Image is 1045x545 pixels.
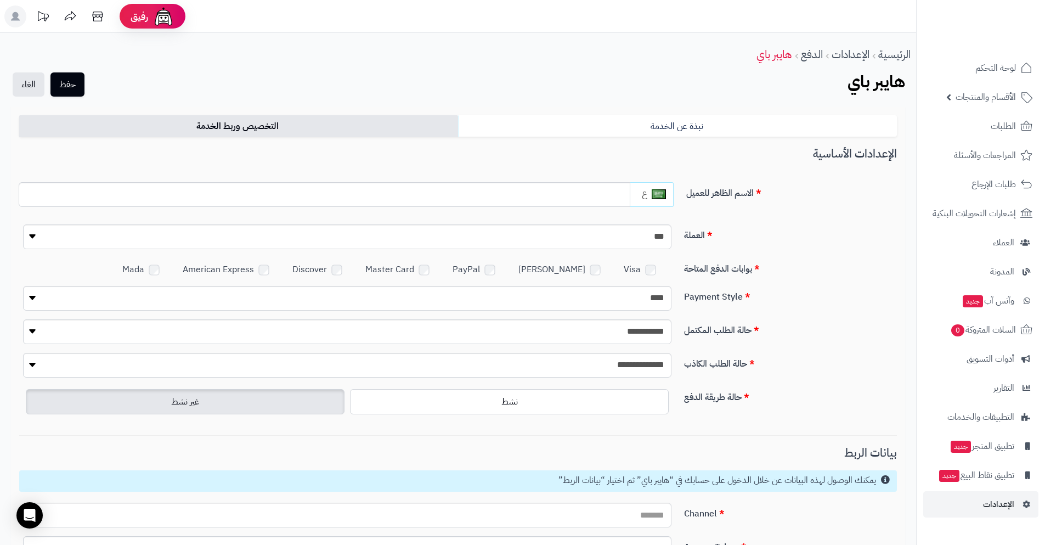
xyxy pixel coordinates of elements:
a: العملاء [923,229,1038,256]
label: بوابات الدفع المتاحة [680,258,901,276]
span: المدونة [990,264,1014,279]
span: طلبات الإرجاع [971,177,1016,192]
label: Discover [292,258,358,277]
span: الطلبات [991,119,1016,134]
a: الغاء [13,72,44,97]
input: American Express [258,265,269,275]
input: Mada [149,265,159,275]
a: الرئيسية [878,46,911,63]
a: المدونة [923,259,1038,285]
span: التقارير [993,380,1014,396]
input: Master Card [419,265,429,275]
span: جديد [951,441,971,453]
label: Master Card [365,258,445,277]
span: رفيق [131,10,148,23]
label: العملة [680,224,901,242]
a: الدفع [801,46,823,63]
span: وآتس آب [962,293,1014,308]
label: Mada [122,258,175,277]
span: لوحة التحكم [975,60,1016,76]
label: [PERSON_NAME] [518,258,616,277]
a: الإعدادات [832,46,869,63]
input: PayPal [484,265,495,275]
img: العربية [652,189,666,199]
span: التطبيقات والخدمات [947,409,1014,425]
label: American Express [183,258,285,277]
a: وآتس آبجديد [923,288,1038,314]
a: هايبر باي [756,46,792,63]
h3: الإعدادات الأساسية [19,148,897,160]
small: يمكنك الوصول لهذه البيانات عن خلال الدخول على حسابك في “هايبر باي” ثم اختيار “بيانات الربط” [558,474,876,487]
a: أدوات التسويق [923,346,1038,372]
span: جديد [939,470,959,482]
a: نبذة عن الخدمة [458,115,897,137]
span: تطبيق المتجر [950,439,1014,454]
label: حالة الطلب المكتمل [680,319,901,337]
a: الإعدادات [923,491,1038,518]
a: المراجعات والأسئلة [923,142,1038,168]
a: التقارير [923,375,1038,401]
span: الأقسام والمنتجات [956,89,1016,105]
input: Visa [645,265,656,275]
img: logo-2.png [970,27,1035,50]
span: ع [637,190,652,199]
h3: بيانات الربط [19,447,897,459]
span: نشط [501,395,518,408]
button: حفظ [50,72,84,97]
a: السلات المتروكة0 [923,317,1038,343]
label: حالة طريقة الدفع [680,386,901,404]
a: لوحة التحكم [923,55,1038,81]
label: حالة الطلب الكاذب [680,353,901,370]
label: Visa [624,258,671,277]
span: العملاء [993,235,1014,250]
span: 0 [951,324,964,336]
a: إشعارات التحويلات البنكية [923,200,1038,227]
a: التخصيص وربط الخدمة [19,115,458,137]
input: [PERSON_NAME] [590,265,600,275]
input: Discover [331,265,342,275]
span: أدوات التسويق [967,351,1014,367]
a: تطبيق المتجرجديد [923,433,1038,459]
img: ai-face.png [152,5,174,27]
span: إشعارات التحويلات البنكية [933,206,1016,221]
div: Open Intercom Messenger [16,502,43,529]
label: Channel [680,503,901,520]
label: الاسم الظاهر للعميل [682,182,906,200]
span: السلات المتروكة [950,322,1016,338]
span: الإعدادات [983,497,1014,512]
span: المراجعات والأسئلة [954,148,1016,163]
span: غير نشط [171,395,199,408]
a: تحديثات المنصة [29,5,57,30]
a: التطبيقات والخدمات [923,404,1038,430]
a: الطلبات [923,113,1038,139]
a: تطبيق نقاط البيعجديد [923,462,1038,488]
span: جديد [963,295,983,307]
label: Payment Style [680,286,901,304]
a: طلبات الإرجاع [923,171,1038,198]
b: هايبر باي [848,69,905,94]
label: PayPal [453,258,511,277]
span: تطبيق نقاط البيع [938,468,1014,483]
